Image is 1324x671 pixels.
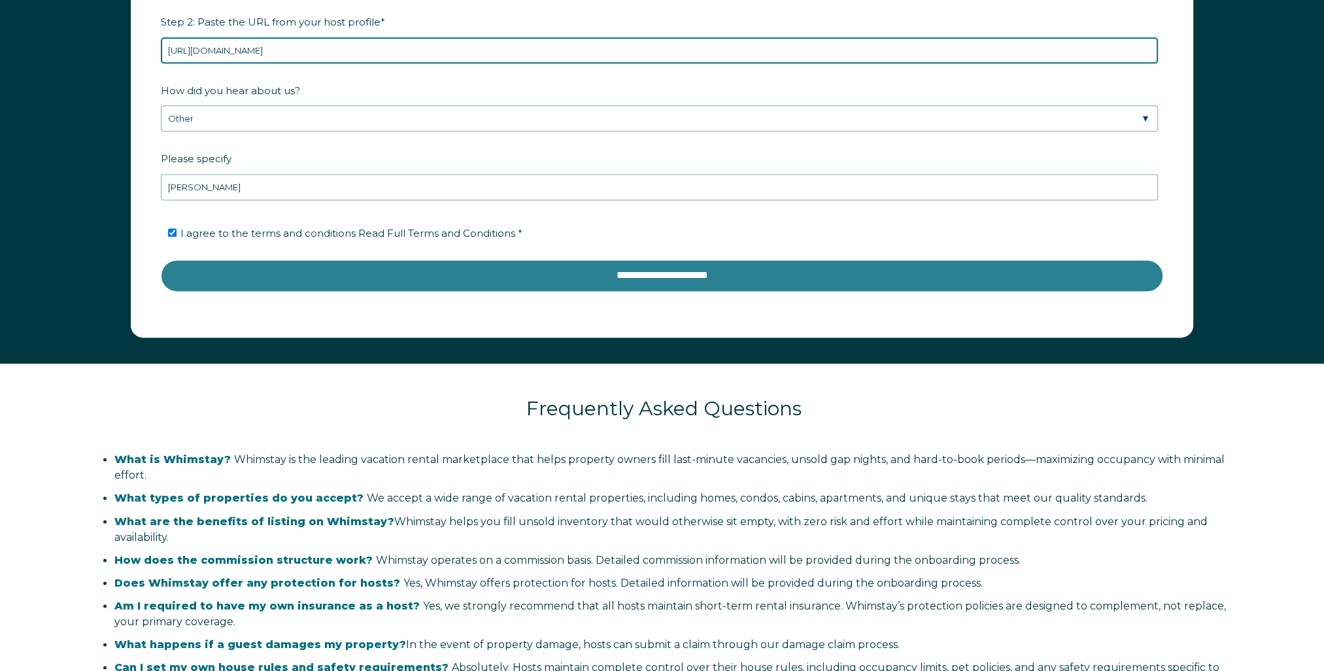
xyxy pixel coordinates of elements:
span: Does Whimstay offer any protection for hosts? [114,577,400,589]
span: Whimstay operates on a commission basis. Detailed commission information will be provided during ... [114,554,1021,566]
span: What types of properties do you accept? [114,492,364,504]
a: Read Full Terms and Conditions [356,227,518,239]
span: Yes, we strongly recommend that all hosts maintain short-term rental insurance. Whimstay’s protec... [114,600,1226,628]
span: Please specify [161,148,231,169]
span: Read Full Terms and Conditions [358,227,515,239]
input: I agree to the terms and conditions Read Full Terms and Conditions * [168,228,177,237]
span: What is Whimstay? [114,453,231,466]
span: How did you hear about us? [161,80,300,101]
span: In the event of property damage, hosts can submit a claim through our damage claim process. [114,638,900,651]
span: Whimstay is the leading vacation rental marketplace that helps property owners fill last-minute v... [114,453,1225,481]
span: We accept a wide range of vacation rental properties, including homes, condos, cabins, apartments... [114,492,1147,504]
input: airbnb.com/users/show/12345 [161,37,1158,63]
span: Am I required to have my own insurance as a host? [114,600,420,612]
span: I agree to the terms and conditions [180,227,522,239]
span: Yes, Whimstay offers protection for hosts. Detailed information will be provided during the onboa... [114,577,983,589]
span: Frequently Asked Questions [526,396,802,421]
strong: What are the benefits of listing on Whimstay? [114,515,394,528]
span: How does the commission structure work? [114,554,373,566]
span: Whimstay helps you fill unsold inventory that would otherwise sit empty, with zero risk and effor... [114,515,1208,543]
strong: What happens if a guest damages my property? [114,638,406,651]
